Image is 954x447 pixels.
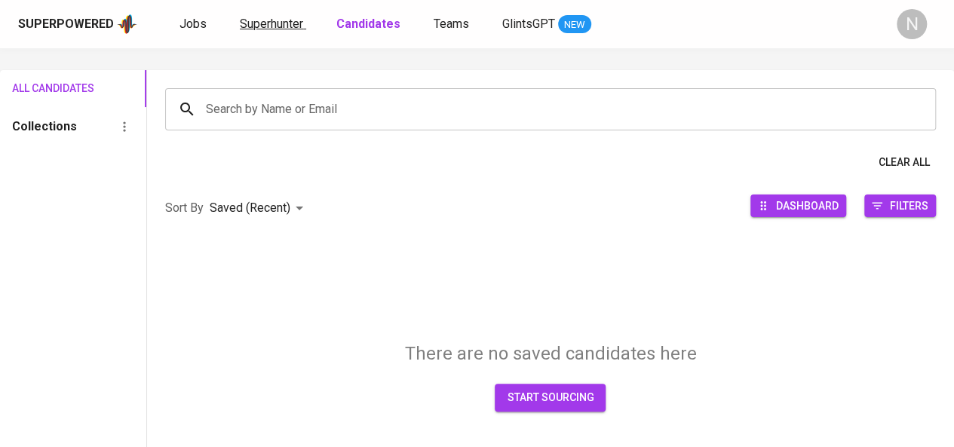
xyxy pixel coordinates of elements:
span: All Candidates [12,79,68,98]
span: Dashboard [776,195,839,216]
button: Filters [864,194,936,217]
h5: There are no saved candidates here [404,341,696,366]
span: Superhunter [240,17,303,31]
a: Jobs [179,15,210,34]
button: start sourcing [495,384,606,412]
a: Candidates [336,15,403,34]
button: Clear All [873,148,936,176]
img: app logo [117,13,137,35]
a: Teams [434,15,472,34]
span: Clear All [879,153,930,172]
a: GlintsGPT NEW [502,15,591,34]
div: Saved (Recent) [210,194,308,222]
span: Jobs [179,17,207,31]
button: Dashboard [750,194,846,217]
p: Saved (Recent) [210,199,290,217]
span: start sourcing [507,388,594,407]
div: Superpowered [18,16,114,33]
span: GlintsGPT [502,17,555,31]
b: Candidates [336,17,400,31]
span: Filters [890,195,928,216]
a: Superhunter [240,15,306,34]
a: Superpoweredapp logo [18,13,137,35]
span: NEW [558,17,591,32]
h6: Collections [12,116,77,137]
div: N [897,9,927,39]
span: Teams [434,17,469,31]
p: Sort By [165,199,204,217]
